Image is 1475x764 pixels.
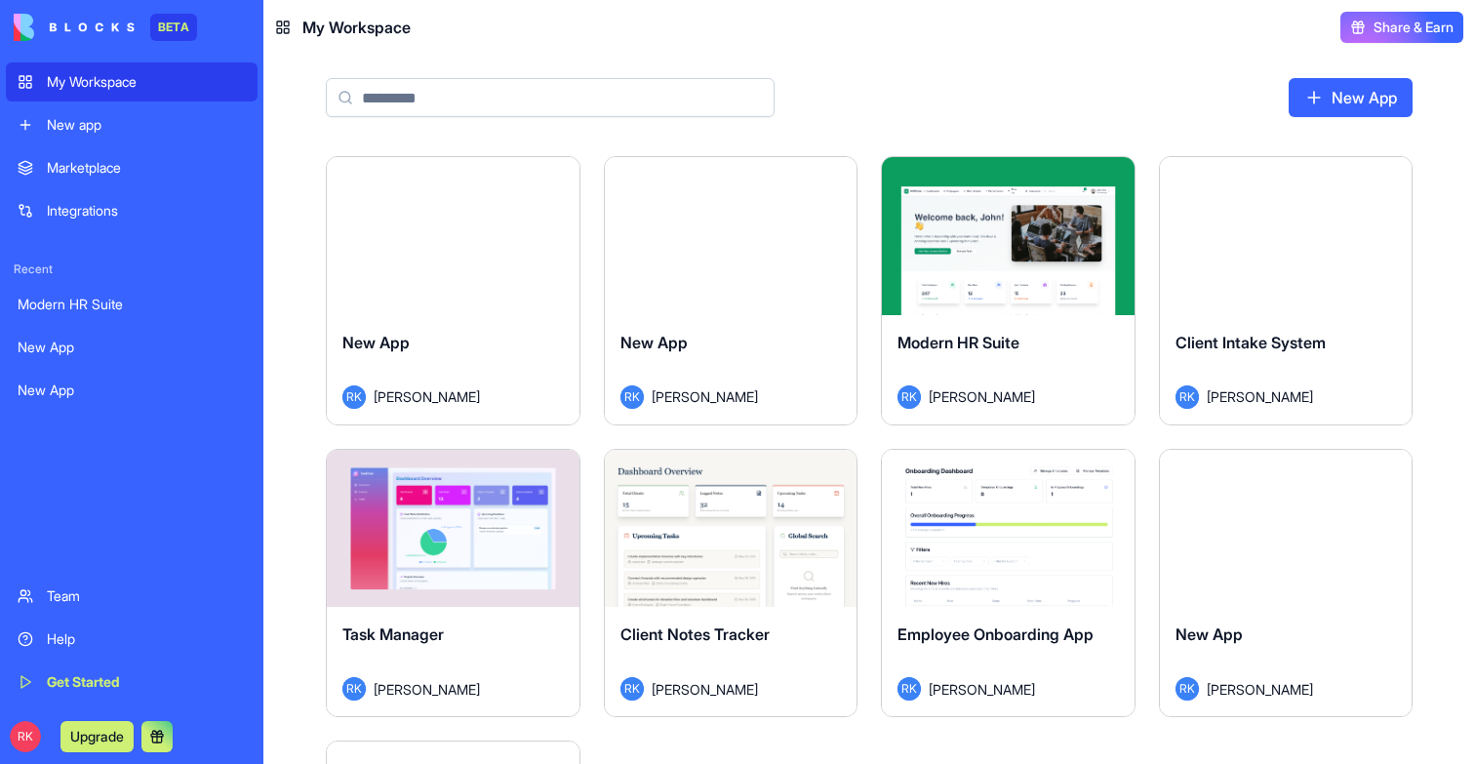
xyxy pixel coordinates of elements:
a: Employee Onboarding AppRK[PERSON_NAME] [881,449,1136,718]
button: Share & Earn [1340,12,1463,43]
button: Upgrade [60,721,134,752]
span: [PERSON_NAME] [1207,386,1313,407]
a: Client Intake SystemRK[PERSON_NAME] [1159,156,1414,425]
span: RK [342,677,366,701]
div: New App [18,381,246,400]
span: [PERSON_NAME] [652,386,758,407]
a: Marketplace [6,148,258,187]
div: Marketplace [47,158,246,178]
div: Modern HR Suite [18,295,246,314]
span: RK [342,385,366,409]
span: RK [897,385,921,409]
div: My Workspace [47,72,246,92]
a: Upgrade [60,726,134,745]
div: Help [47,629,246,649]
a: Task ManagerRK[PERSON_NAME] [326,449,580,718]
span: New App [620,333,688,352]
span: Client Intake System [1176,333,1326,352]
div: BETA [150,14,197,41]
div: New App [18,338,246,357]
span: RK [1176,385,1199,409]
a: New App [6,371,258,410]
a: BETA [14,14,197,41]
span: [PERSON_NAME] [374,679,480,700]
span: New App [342,333,410,352]
a: Team [6,577,258,616]
div: New app [47,115,246,135]
a: Integrations [6,191,258,230]
span: [PERSON_NAME] [374,386,480,407]
a: New AppRK[PERSON_NAME] [326,156,580,425]
span: [PERSON_NAME] [929,386,1035,407]
span: RK [10,721,41,752]
span: RK [1176,677,1199,701]
span: Employee Onboarding App [897,624,1094,644]
a: My Workspace [6,62,258,101]
a: Help [6,620,258,659]
span: Modern HR Suite [897,333,1019,352]
span: Share & Earn [1374,18,1454,37]
span: RK [897,677,921,701]
span: RK [620,677,644,701]
div: Integrations [47,201,246,221]
div: Team [47,586,246,606]
a: New app [6,105,258,144]
img: logo [14,14,135,41]
a: New App [6,328,258,367]
div: Get Started [47,672,246,692]
span: Client Notes Tracker [620,624,770,644]
a: New AppRK[PERSON_NAME] [1159,449,1414,718]
span: My Workspace [302,16,411,39]
a: Modern HR Suite [6,285,258,324]
a: New App [1289,78,1413,117]
span: [PERSON_NAME] [1207,679,1313,700]
span: New App [1176,624,1243,644]
a: Modern HR SuiteRK[PERSON_NAME] [881,156,1136,425]
span: [PERSON_NAME] [929,679,1035,700]
span: Task Manager [342,624,444,644]
a: Client Notes TrackerRK[PERSON_NAME] [604,449,858,718]
span: [PERSON_NAME] [652,679,758,700]
span: RK [620,385,644,409]
a: New AppRK[PERSON_NAME] [604,156,858,425]
span: Recent [6,261,258,277]
a: Get Started [6,663,258,702]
